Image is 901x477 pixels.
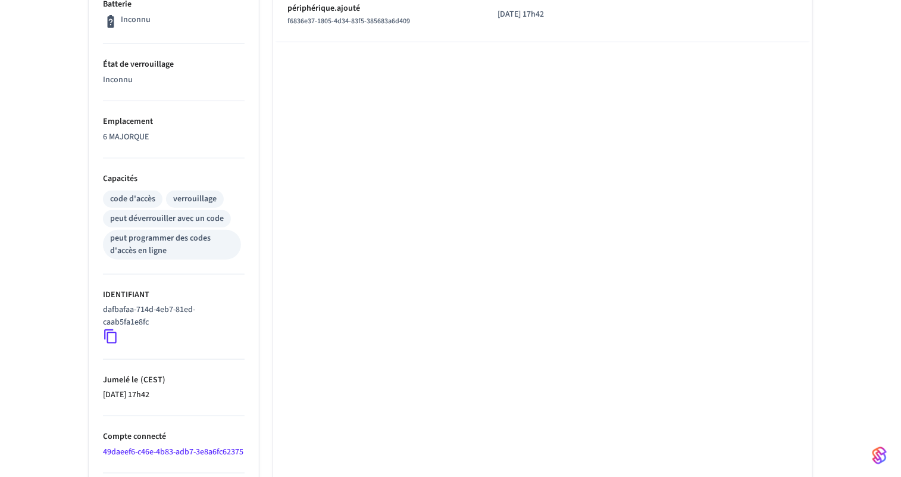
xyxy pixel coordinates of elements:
font: [DATE] 17h42 [498,8,544,20]
font: f6836e37-1805-4d34-83f5-385683a6d409 [287,16,410,26]
font: [DATE] 17h42 [103,389,149,401]
font: 6 MAJORQUE [103,131,149,143]
font: IDENTIFIANT [103,289,149,301]
font: Compte connecté [103,431,166,442]
font: Inconnu [121,14,151,26]
font: code d'accès [110,193,155,205]
font: verrouillage [173,193,217,205]
font: dafbafaa-714d-4eb7-81ed-caab5fa1e8fc [103,304,195,328]
font: ) [162,374,165,386]
font: Inconnu [103,74,133,86]
font: État de verrouillage [103,58,174,70]
img: SeamLogoGradient.69752ec5.svg [872,446,887,465]
font: 49daeef6-c46e-4b83-adb7-3e8a6fc62375 [103,446,243,458]
font: ( [140,374,143,386]
font: CEST [143,374,162,386]
font: Jumelé le [103,374,138,386]
font: peut déverrouiller avec un code [110,213,224,225]
font: Capacités [103,173,137,185]
font: Emplacement [103,116,153,127]
font: peut programmer des codes d'accès en ligne [110,232,211,257]
font: périphérique.ajouté [287,2,360,14]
